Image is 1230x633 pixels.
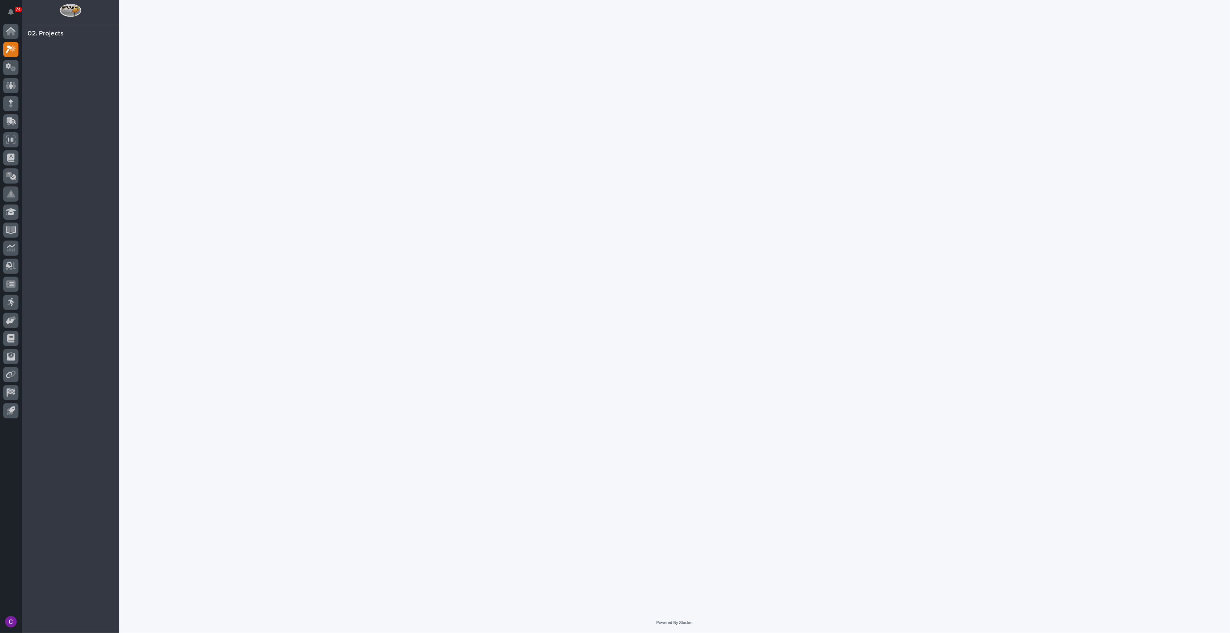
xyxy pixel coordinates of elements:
[656,620,693,625] a: Powered By Stacker
[16,7,21,12] p: 74
[9,9,18,20] div: Notifications74
[60,4,81,17] img: Workspace Logo
[3,614,18,629] button: users-avatar
[27,30,64,38] div: 02. Projects
[3,4,18,20] button: Notifications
